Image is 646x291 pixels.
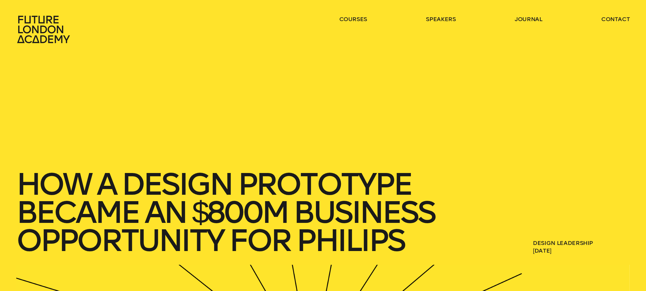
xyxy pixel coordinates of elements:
[16,170,468,255] h1: How a Design Prototype Became an $800M Business Opportunity for Philips
[339,15,367,23] a: courses
[533,240,593,247] a: Design Leadership
[601,15,630,23] a: contact
[515,15,542,23] a: journal
[533,247,630,255] span: [DATE]
[426,15,456,23] a: speakers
